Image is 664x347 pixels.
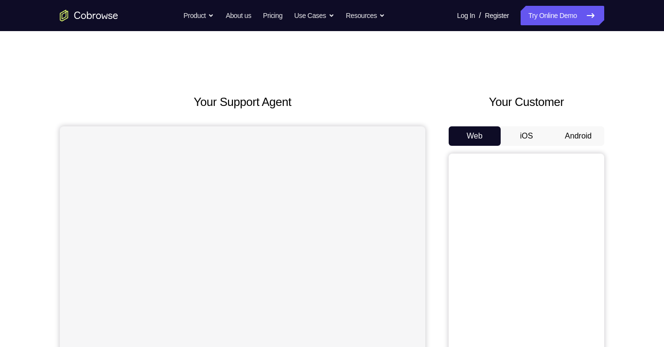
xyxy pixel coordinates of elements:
[449,93,604,111] h2: Your Customer
[479,10,481,21] span: /
[184,6,214,25] button: Product
[521,6,604,25] a: Try Online Demo
[449,126,501,146] button: Web
[263,6,282,25] a: Pricing
[294,6,334,25] button: Use Cases
[226,6,251,25] a: About us
[60,93,425,111] h2: Your Support Agent
[60,10,118,21] a: Go to the home page
[485,6,509,25] a: Register
[457,6,475,25] a: Log In
[501,126,553,146] button: iOS
[346,6,385,25] button: Resources
[552,126,604,146] button: Android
